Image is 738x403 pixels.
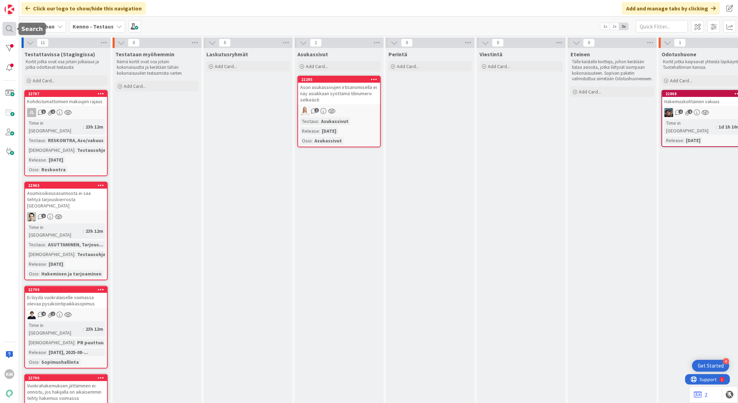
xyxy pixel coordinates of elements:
div: Kohdistumattomien maksujen rajaus [25,97,107,106]
span: : [318,117,319,125]
span: Laskutusryhmät [206,51,248,58]
span: 4 [41,312,46,316]
p: Tälle kaistalle kortteja, johon kerätään listaa asioista, jotka liittyvät isompaan kokonaisuuteen... [572,59,653,82]
div: 23h 12m [84,325,105,333]
span: 2x [610,23,619,30]
div: 23h 12m [84,123,105,131]
span: 1 [41,214,46,218]
div: Testaus [27,241,45,248]
span: Add Card... [488,63,510,69]
span: 1 [41,109,46,114]
span: 1 [314,108,319,113]
div: Osio [300,137,312,145]
div: [DATE] [684,137,702,144]
span: : [46,156,47,164]
div: 22799 [28,287,107,292]
div: Open Get Started checklist, remaining modules: 4 [692,360,729,372]
h5: Search [21,26,43,32]
div: [DATE], 2025-08-... [47,348,90,356]
div: Release [27,156,46,164]
div: [DEMOGRAPHIC_DATA] [27,339,74,346]
span: Add Card... [215,63,237,69]
img: Visit kanbanzone.com [5,5,14,14]
div: Testaus [27,137,45,144]
div: 22799 [25,287,107,293]
div: 23h 12m [84,227,105,235]
a: 22295Ason asukassivujen irtisanomisella ei näy asiakkaan syöttämä tilinumero selkeästiSLTestaus:A... [297,76,381,147]
span: : [83,325,84,333]
span: Add Card... [33,77,55,84]
span: 1 [674,39,686,47]
div: [DATE] [47,260,65,268]
span: Kanban [35,22,55,31]
img: SL [300,106,309,115]
span: 3x [619,23,629,30]
div: 22963Asumisoikeusasunnosta ei saa tehtyä tarjouskierrosta [GEOGRAPHIC_DATA] [25,182,107,210]
span: : [74,339,75,346]
span: : [319,127,320,135]
img: TT [27,212,36,221]
div: PR puuttuu [75,339,105,346]
div: Asukassivut [313,137,344,145]
a: 22799Ei löydä vuokralaiselle voimassa olevaa pysäköintipaikkasopimusMTTime in [GEOGRAPHIC_DATA]:2... [24,286,108,369]
span: Add Card... [397,63,419,69]
div: 22787 [25,91,107,97]
div: Osio [27,166,39,173]
span: : [39,166,40,173]
div: JL [25,108,107,117]
img: avatar [5,389,14,398]
span: 0 [128,39,140,47]
span: 0 [492,39,504,47]
div: RESKONTRA, Aso/vakuus [46,137,105,144]
div: 22790 [25,375,107,381]
div: SL [298,106,380,115]
div: Time in [GEOGRAPHIC_DATA] [27,321,83,337]
div: 22295 [298,76,380,83]
div: Release [664,137,683,144]
b: Kenno - Testaus [73,23,114,30]
div: JL [27,108,36,117]
div: Reskontra [40,166,67,173]
div: Click our logo to show/hide this navigation [21,2,146,15]
div: Asumisoikeusasunnosta ei saa tehtyä tarjouskierrosta [GEOGRAPHIC_DATA] [25,189,107,210]
div: [DATE] [320,127,338,135]
div: Get Started [698,362,724,369]
span: Add Card... [306,63,328,69]
div: MT [25,310,107,319]
div: KM [5,369,14,379]
span: Asukassivut [297,51,328,58]
span: Add Card... [670,77,692,84]
div: Hakeminen ja tarjoaminen [40,270,103,278]
span: 1x [600,23,610,30]
span: : [74,250,75,258]
div: Testaus [300,117,318,125]
div: Release [300,127,319,135]
span: 1 [679,109,683,114]
span: : [83,227,84,235]
div: Testausohjeet... [75,250,117,258]
div: [DATE] [47,156,65,164]
span: Add Card... [124,83,146,89]
div: 22295 [301,77,380,82]
span: : [39,270,40,278]
p: Nämä kortit ovat osa jotain kokonaisuutta ja kerätään tähän kokonaisuuden testaamista varten [117,59,197,76]
input: Quick Filter... [636,20,688,33]
a: 2 [694,390,707,399]
span: : [45,241,46,248]
p: Kortit jotka ovat osa jotain julkaisua ja jotka odottavat testausta [26,59,106,71]
div: 22799Ei löydä vuokralaiselle voimassa olevaa pysäköintipaikkasopimus [25,287,107,308]
div: Time in [GEOGRAPHIC_DATA] [27,119,83,134]
div: 22790 [28,376,107,380]
span: : [74,146,75,154]
img: MT [27,310,36,319]
div: Release [27,260,46,268]
span: 11 [37,39,49,47]
span: 2 [51,109,55,114]
span: 0 [219,39,231,47]
a: 22963Asumisoikeusasunnosta ei saa tehtyä tarjouskierrosta [GEOGRAPHIC_DATA]TTTime in [GEOGRAPHIC_... [24,182,108,280]
img: PP [664,108,673,117]
div: 22787Kohdistumattomien maksujen rajaus [25,91,107,106]
span: 1 [51,312,55,316]
div: Time in [GEOGRAPHIC_DATA] [664,119,716,134]
span: : [716,123,717,131]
